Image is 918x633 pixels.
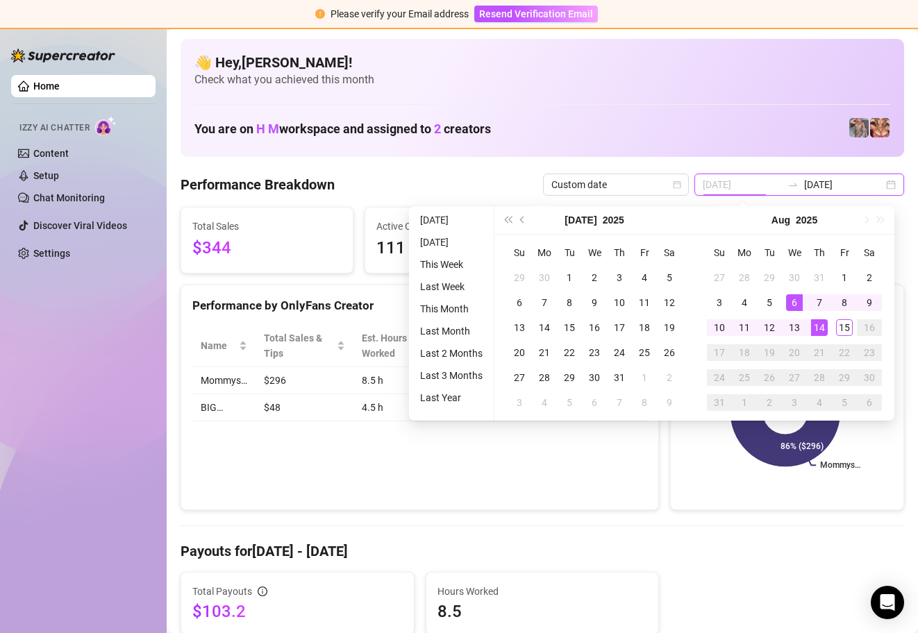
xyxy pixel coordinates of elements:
td: 2025-08-09 [857,290,882,315]
div: 4 [536,394,553,411]
td: 2025-07-15 [557,315,582,340]
div: 17 [711,344,728,361]
td: 2025-08-10 [707,315,732,340]
td: BIG… [192,394,256,421]
div: 1 [836,269,853,286]
div: 29 [836,369,853,386]
th: Su [707,240,732,265]
td: 2025-08-02 [857,265,882,290]
div: 1 [636,369,653,386]
td: 2025-08-05 [557,390,582,415]
td: 2025-07-20 [507,340,532,365]
span: 8.5 [437,600,648,623]
div: 21 [536,344,553,361]
td: 2025-08-06 [582,390,607,415]
span: info-circle [258,586,267,596]
td: 2025-07-28 [732,265,757,290]
div: Performance by OnlyFans Creator [192,296,647,315]
td: 2025-08-22 [832,340,857,365]
span: Custom date [551,174,681,195]
a: Discover Viral Videos [33,220,127,231]
div: 9 [586,294,603,311]
th: Sa [657,240,682,265]
td: 2025-07-17 [607,315,632,340]
div: 30 [786,269,803,286]
div: 23 [586,344,603,361]
td: 2025-08-06 [782,290,807,315]
div: 12 [761,319,778,336]
div: 7 [611,394,628,411]
td: 2025-06-30 [532,265,557,290]
th: Tu [757,240,782,265]
div: 6 [511,294,528,311]
td: 2025-07-29 [757,265,782,290]
span: Check what you achieved this month [194,72,890,87]
div: 30 [861,369,878,386]
td: 2025-08-14 [807,315,832,340]
span: to [787,179,799,190]
li: This Month [415,301,488,317]
div: 2 [586,269,603,286]
div: 2 [661,369,678,386]
td: 2025-08-07 [807,290,832,315]
td: 4.5 h [353,394,453,421]
td: 2025-07-19 [657,315,682,340]
div: 18 [636,319,653,336]
div: 31 [811,269,828,286]
div: 19 [761,344,778,361]
td: 2025-08-19 [757,340,782,365]
div: Open Intercom Messenger [871,586,904,619]
td: 2025-08-07 [607,390,632,415]
div: 13 [786,319,803,336]
span: calendar [673,180,681,189]
span: Hours Worked [437,584,648,599]
td: 2025-08-01 [632,365,657,390]
td: 2025-07-23 [582,340,607,365]
div: 21 [811,344,828,361]
div: 24 [711,369,728,386]
div: 25 [736,369,753,386]
li: Last Year [415,389,488,406]
td: 2025-07-18 [632,315,657,340]
th: We [782,240,807,265]
button: Choose a year [796,206,817,234]
div: 29 [561,369,578,386]
div: 31 [611,369,628,386]
a: Content [33,148,69,159]
td: 2025-09-06 [857,390,882,415]
a: Chat Monitoring [33,192,105,203]
td: 2025-09-01 [732,390,757,415]
th: Sa [857,240,882,265]
td: 2025-08-30 [857,365,882,390]
th: Mo [532,240,557,265]
td: 2025-08-27 [782,365,807,390]
td: 2025-08-05 [757,290,782,315]
div: 29 [761,269,778,286]
div: 5 [661,269,678,286]
div: 18 [736,344,753,361]
td: Mommys… [192,367,256,394]
span: Izzy AI Chatter [19,121,90,135]
td: $296 [256,367,353,394]
td: 2025-07-11 [632,290,657,315]
div: 6 [786,294,803,311]
div: 27 [711,269,728,286]
span: 2 [434,121,441,136]
td: 2025-07-01 [557,265,582,290]
div: 29 [511,269,528,286]
td: 2025-07-26 [657,340,682,365]
h1: You are on workspace and assigned to creators [194,121,491,137]
td: 2025-07-03 [607,265,632,290]
div: 23 [861,344,878,361]
input: Start date [703,177,782,192]
div: 28 [811,369,828,386]
div: 16 [586,319,603,336]
td: 2025-07-31 [607,365,632,390]
div: 10 [611,294,628,311]
div: 26 [661,344,678,361]
td: 2025-07-22 [557,340,582,365]
td: 2025-09-04 [807,390,832,415]
td: 2025-08-15 [832,315,857,340]
td: 2025-08-29 [832,365,857,390]
td: 2025-08-08 [832,290,857,315]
